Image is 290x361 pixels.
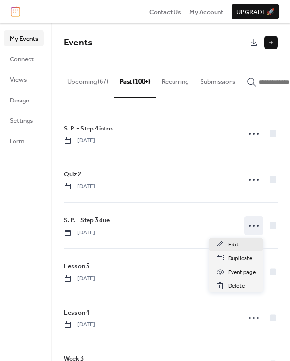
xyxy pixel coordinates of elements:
a: Form [4,133,44,148]
a: Contact Us [149,7,181,16]
a: Quiz 2 [64,169,81,180]
span: Settings [10,116,33,126]
span: S. P. - Step 4 intro [64,124,113,133]
span: Contact Us [149,7,181,17]
a: Views [4,72,44,87]
a: Lesson 4 [64,307,89,318]
span: My Events [10,34,38,43]
span: My Account [189,7,223,17]
button: Past (100+) [114,62,156,97]
span: [DATE] [64,182,95,191]
span: Duplicate [228,254,252,263]
span: Design [10,96,29,105]
span: Upgrade 🚀 [236,7,275,17]
span: S. P. - Step 3 due [64,216,110,225]
a: My Events [4,30,44,46]
span: Views [10,75,27,85]
a: Connect [4,51,44,67]
a: S. P. - Step 3 due [64,215,110,226]
a: Lesson 5 [64,261,89,272]
span: Lesson 5 [64,261,89,271]
span: Events [64,34,92,52]
a: Settings [4,113,44,128]
span: Lesson 4 [64,308,89,318]
span: Delete [228,281,245,291]
button: Recurring [156,62,194,96]
span: Event page [228,268,256,277]
span: Edit [228,240,239,250]
span: [DATE] [64,229,95,237]
span: Connect [10,55,34,64]
a: My Account [189,7,223,16]
img: logo [11,6,20,17]
span: [DATE] [64,274,95,283]
button: Upcoming (67) [61,62,114,96]
button: Submissions [194,62,241,96]
a: Design [4,92,44,108]
span: [DATE] [64,136,95,145]
a: S. P. - Step 4 intro [64,123,113,134]
button: Upgrade🚀 [232,4,279,19]
span: Quiz 2 [64,170,81,179]
span: Form [10,136,25,146]
span: [DATE] [64,320,95,329]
